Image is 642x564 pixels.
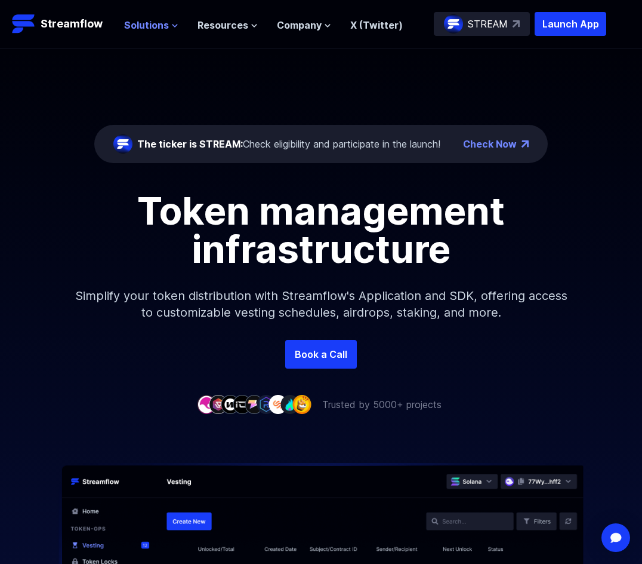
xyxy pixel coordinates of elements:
[468,17,508,31] p: STREAM
[601,523,630,552] div: Open Intercom Messenger
[257,395,276,413] img: company-6
[12,12,36,36] img: Streamflow Logo
[137,138,243,150] span: The ticker is STREAM:
[322,397,442,412] p: Trusted by 5000+ projects
[434,12,530,36] a: STREAM
[113,134,132,154] img: streamflow-logo-circle.png
[245,395,264,413] img: company-5
[277,18,331,32] button: Company
[197,395,216,413] img: company-1
[444,14,463,33] img: streamflow-logo-circle.png
[277,18,322,32] span: Company
[463,137,517,151] a: Check Now
[209,395,228,413] img: company-2
[535,12,606,36] button: Launch App
[221,395,240,413] img: company-3
[137,137,440,151] div: Check eligibility and participate in the launch!
[268,395,288,413] img: company-7
[12,12,112,36] a: Streamflow
[124,18,178,32] button: Solutions
[124,18,169,32] span: Solutions
[233,395,252,413] img: company-4
[521,140,529,148] img: top-right-arrow.png
[350,19,403,31] a: X (Twitter)
[41,16,103,32] p: Streamflow
[53,192,589,268] h1: Token management infrastructure
[292,395,311,413] img: company-9
[513,20,520,27] img: top-right-arrow.svg
[285,340,357,369] a: Book a Call
[197,18,258,32] button: Resources
[280,395,300,413] img: company-8
[64,268,578,340] p: Simplify your token distribution with Streamflow's Application and SDK, offering access to custom...
[197,18,248,32] span: Resources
